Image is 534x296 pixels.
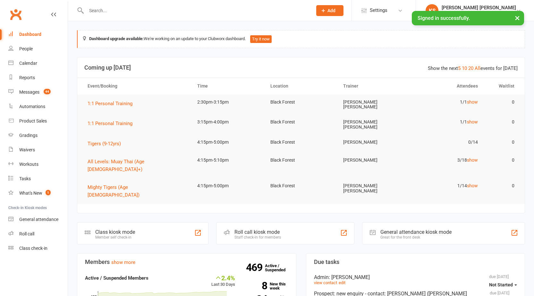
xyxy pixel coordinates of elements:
div: Tasks [19,176,31,181]
span: Not Started [489,282,513,287]
a: Product Sales [8,114,68,128]
a: Dashboard [8,27,68,42]
a: Class kiosk mode [8,241,68,256]
td: [PERSON_NAME] [PERSON_NAME] [337,95,411,115]
td: 0/14 [411,135,484,150]
th: Attendees [411,78,484,94]
td: 0 [484,135,520,150]
div: Class check-in [19,246,47,251]
button: 1:1 Personal Training [88,100,137,107]
div: KS [426,4,438,17]
button: Mighty Tigers (Age [DEMOGRAPHIC_DATA]) [88,183,186,199]
td: [PERSON_NAME] [PERSON_NAME] [337,114,411,135]
span: : [PERSON_NAME] [329,274,370,280]
td: 0 [484,95,520,110]
a: Messages 44 [8,85,68,99]
th: Time [191,78,265,94]
span: Signed in successfully. [418,15,470,21]
button: Not Started [489,279,517,291]
button: 1:1 Personal Training [88,120,137,127]
div: Last 30 Days [211,274,235,288]
span: Add [327,8,335,13]
a: Workouts [8,157,68,172]
strong: Dashboard upgrade available: [89,36,144,41]
a: What's New1 [8,186,68,200]
a: Clubworx [8,6,24,22]
a: show [467,183,478,188]
a: Roll call [8,227,68,241]
span: 1:1 Personal Training [88,101,132,106]
a: Reports [8,71,68,85]
span: Mighty Tigers (Age [DEMOGRAPHIC_DATA]) [88,184,140,198]
span: All Levels: Muay Thai (Age [DEMOGRAPHIC_DATA]+) [88,159,144,172]
a: 5 [458,65,461,71]
div: Product Sales [19,118,47,123]
a: show more [111,259,135,265]
button: Tigers (9-12yrs) [88,140,125,148]
td: 4:15pm-5:00pm [191,135,265,150]
div: People [19,46,33,51]
span: Tigers (9-12yrs) [88,141,121,147]
h3: Due tasks [314,259,517,265]
th: Location [265,78,338,94]
div: Workouts [19,162,38,167]
div: Admin [314,274,517,280]
a: General attendance kiosk mode [8,212,68,227]
div: Class kiosk mode [95,229,135,235]
td: Black Forest [265,95,338,110]
h3: Members [85,259,288,265]
div: [PERSON_NAME] [PERSON_NAME] [442,5,516,11]
td: 3/18 [411,153,484,168]
div: Reports [19,75,35,80]
td: [PERSON_NAME] [337,153,411,168]
a: view contact [314,280,337,285]
span: Settings [370,3,387,18]
a: 8New this week [245,282,288,290]
td: Black Forest [265,178,338,193]
strong: 469 [246,263,265,272]
button: × [512,11,523,25]
div: Roll call [19,231,34,236]
a: Tasks [8,172,68,186]
a: All [475,65,480,71]
a: show [467,157,478,163]
div: We're working on an update to your Clubworx dashboard. [77,30,525,48]
a: 469Active / Suspended [265,259,293,277]
div: Staff check-in for members [234,235,281,240]
td: 4:15pm-5:10pm [191,153,265,168]
td: [PERSON_NAME] [337,135,411,150]
h3: Coming up [DATE] [84,64,518,71]
button: Try it now [250,35,272,43]
a: Gradings [8,128,68,143]
td: Black Forest [265,135,338,150]
a: 10 [462,65,467,71]
div: Roll call kiosk mode [234,229,281,235]
div: Southside Muay Thai & Fitness [442,11,516,16]
td: 4:15pm-5:00pm [191,178,265,193]
button: Add [316,5,343,16]
td: [PERSON_NAME] [PERSON_NAME] [337,178,411,199]
td: 2:30pm-3:15pm [191,95,265,110]
div: Dashboard [19,32,41,37]
td: Black Forest [265,114,338,130]
span: 1:1 Personal Training [88,121,132,126]
div: General attendance kiosk mode [380,229,452,235]
td: 3:15pm-4:00pm [191,114,265,130]
strong: Active / Suspended Members [85,275,148,281]
td: 1/1 [411,95,484,110]
th: Waitlist [484,78,520,94]
a: People [8,42,68,56]
div: Messages [19,89,39,95]
span: 1 [46,190,51,195]
strong: 8 [245,281,267,291]
td: Black Forest [265,153,338,168]
td: 0 [484,114,520,130]
input: Search... [84,6,308,15]
div: Great for the front desk [380,235,452,240]
div: Waivers [19,147,35,152]
div: Gradings [19,133,38,138]
a: Calendar [8,56,68,71]
div: What's New [19,190,42,196]
td: 0 [484,153,520,168]
a: show [467,119,478,124]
